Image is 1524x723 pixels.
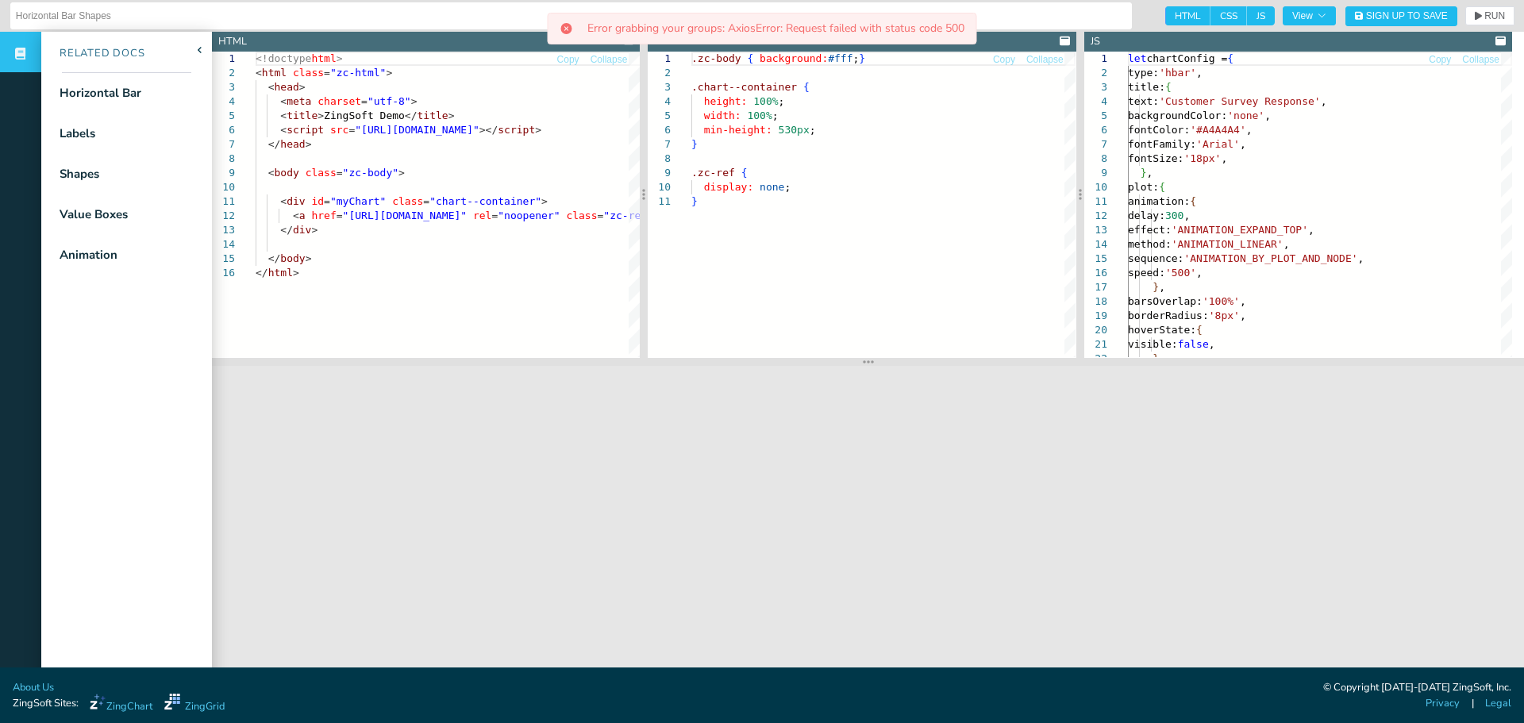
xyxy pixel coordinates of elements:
span: { [741,167,748,179]
span: } [691,138,698,150]
span: Collapse [1026,55,1064,64]
span: ></ [479,124,498,136]
span: #fff [829,52,853,64]
span: ; [810,124,816,136]
span: 'ANIMATION_LINEAR' [1171,238,1283,250]
span: 'Customer Survey Response' [1159,95,1321,107]
span: Collapse [1462,55,1499,64]
div: Animation [60,246,117,264]
span: { [1227,52,1233,64]
button: Copy [556,52,580,67]
div: 21 [1084,337,1107,352]
span: script [498,124,535,136]
div: 18 [1084,294,1107,309]
span: ; [779,95,785,107]
div: HTML [218,34,247,49]
span: Copy [993,55,1015,64]
div: 4 [1084,94,1107,109]
span: } [1153,281,1159,293]
div: 4 [648,94,671,109]
span: > [411,95,418,107]
div: © Copyright [DATE]-[DATE] ZingSoft, Inc. [1323,680,1511,696]
span: html [262,67,287,79]
span: > [398,167,405,179]
span: effect: [1128,224,1172,236]
span: < [280,95,287,107]
span: ; [785,181,791,193]
div: 16 [212,266,235,280]
span: rel [473,210,491,221]
div: 1 [1084,52,1107,66]
span: let [1128,52,1146,64]
div: 5 [212,109,235,123]
span: { [1190,195,1196,207]
span: fontFamily: [1128,138,1196,150]
span: > [306,252,312,264]
button: Copy [1428,52,1452,67]
div: Related Docs [41,46,145,62]
span: 'none' [1227,110,1264,121]
a: About Us [13,680,54,695]
button: Collapse [1026,52,1064,67]
span: , [1196,267,1203,279]
span: } [1153,352,1159,364]
span: | [1472,696,1474,711]
span: Collapse [591,55,628,64]
span: borderRadius: [1128,310,1209,321]
span: id [311,195,324,207]
span: </ [268,252,281,264]
span: ZingSoft Demo [324,110,405,121]
span: Copy [1429,55,1451,64]
span: 100% [748,110,772,121]
div: JS [1091,34,1100,49]
span: < [280,124,287,136]
span: = [423,195,429,207]
span: < [268,81,275,93]
div: 2 [648,66,671,80]
span: '8px' [1208,310,1239,321]
div: 7 [648,137,671,152]
span: } [860,52,866,64]
span: width: [704,110,741,121]
span: Copy [557,55,579,64]
div: 3 [648,80,671,94]
span: , [1308,224,1314,236]
span: , [1240,310,1246,321]
span: text: [1128,95,1159,107]
div: 13 [1084,223,1107,237]
div: 12 [1084,209,1107,223]
span: chartConfig = [1146,52,1227,64]
span: = [337,210,343,221]
span: <!doctype [256,52,311,64]
span: href [311,210,336,221]
span: barsOverlap: [1128,295,1203,307]
span: class [293,67,324,79]
span: < [280,195,287,207]
span: hoverState: [1128,324,1196,336]
a: Legal [1485,696,1511,711]
span: < [280,110,287,121]
span: </ [268,138,281,150]
input: Untitled Demo [16,3,1126,29]
span: method: [1128,238,1172,250]
div: 11 [648,194,671,209]
span: background: [760,52,828,64]
span: CSS [1210,6,1247,25]
div: Horizontal Bar [60,84,141,102]
span: Sign Up to Save [1366,11,1448,21]
span: false [1177,338,1208,350]
div: 5 [1084,109,1107,123]
span: < [256,67,262,79]
div: 14 [212,237,235,252]
div: 8 [1084,152,1107,166]
p: Error grabbing your groups: AxiosError: Request failed with status code 500 [587,23,964,34]
span: .chart--container [691,81,797,93]
span: animation: [1128,195,1190,207]
span: = [324,67,330,79]
span: type: [1128,67,1159,79]
span: 'ANIMATION_BY_PLOT_AND_NODE' [1183,252,1357,264]
span: > [293,267,299,279]
span: backgroundColor: [1128,110,1227,121]
div: 17 [1084,280,1107,294]
span: > [299,81,306,93]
